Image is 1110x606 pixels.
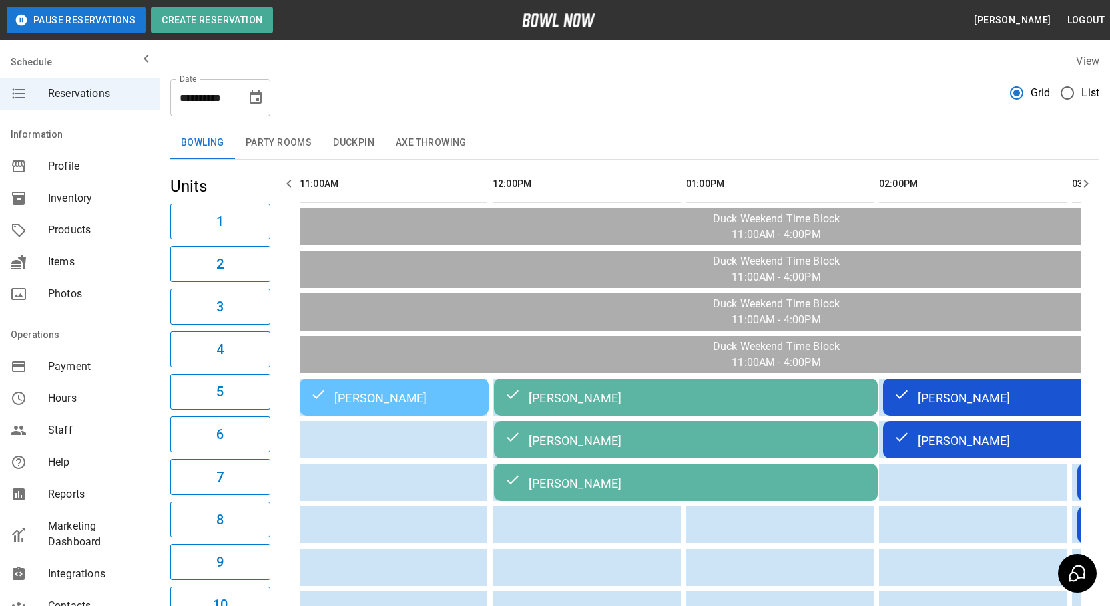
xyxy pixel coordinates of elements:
button: Party Rooms [235,127,322,159]
th: 11:00AM [300,165,487,203]
div: [PERSON_NAME] [505,389,867,405]
button: [PERSON_NAME] [969,8,1056,33]
button: Logout [1062,8,1110,33]
span: Items [48,254,149,270]
label: View [1076,55,1099,67]
button: Choose date, selected date is Sep 13, 2025 [242,84,269,111]
div: [PERSON_NAME] [310,389,478,405]
span: Inventory [48,190,149,206]
button: 2 [170,246,270,282]
span: Payment [48,359,149,375]
span: Grid [1031,85,1051,101]
span: Reports [48,486,149,502]
h6: 8 [216,509,224,530]
h6: 1 [216,211,224,232]
button: 7 [170,459,270,495]
th: 12:00PM [493,165,681,203]
th: 02:00PM [879,165,1067,203]
span: Help [48,454,149,470]
h6: 5 [216,381,224,402]
span: List [1081,85,1099,101]
span: Marketing Dashboard [48,518,149,550]
th: 01:00PM [686,165,874,203]
button: 9 [170,544,270,580]
button: 3 [170,289,270,325]
div: [PERSON_NAME] [505,474,867,490]
h6: 6 [216,424,224,445]
button: 5 [170,374,270,410]
button: Bowling [170,127,235,159]
button: Pause Reservations [7,7,146,33]
span: Hours [48,390,149,406]
h6: 7 [216,466,224,488]
button: 4 [170,331,270,367]
span: Photos [48,286,149,302]
button: Create Reservation [151,7,273,33]
button: Duckpin [322,127,385,159]
h6: 3 [216,296,224,317]
button: 8 [170,502,270,537]
img: logo [522,13,595,27]
div: inventory tabs [170,127,1099,159]
button: 6 [170,416,270,452]
span: Profile [48,158,149,174]
span: Integrations [48,566,149,582]
div: [PERSON_NAME] [505,432,867,448]
h6: 2 [216,253,224,275]
span: Reservations [48,86,149,102]
button: 1 [170,204,270,239]
h6: 4 [216,339,224,360]
button: Axe Throwing [385,127,477,159]
span: Products [48,222,149,238]
span: Staff [48,422,149,438]
h6: 9 [216,551,224,573]
h5: Units [170,176,270,197]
